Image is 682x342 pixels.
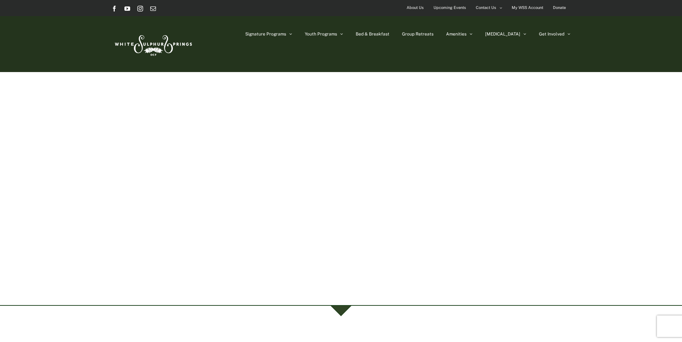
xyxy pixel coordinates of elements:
img: White Sulphur Springs Logo [112,27,194,61]
span: About Us [407,3,424,13]
span: My WSS Account [512,3,543,13]
a: Group Retreats [402,16,434,52]
a: Bed & Breakfast [356,16,389,52]
span: Get Involved [539,32,564,36]
span: Signature Programs [245,32,286,36]
span: Contact Us [476,3,496,13]
span: [MEDICAL_DATA] [485,32,520,36]
a: Instagram [137,6,143,11]
span: Amenities [446,32,466,36]
a: Youth Programs [305,16,343,52]
span: Bed & Breakfast [356,32,389,36]
span: Youth Programs [305,32,337,36]
span: Group Retreats [402,32,434,36]
span: Donate [553,3,566,13]
nav: Main Menu [245,16,570,52]
a: Signature Programs [245,16,292,52]
a: Email [150,6,156,11]
a: Get Involved [539,16,570,52]
span: Upcoming Events [434,3,466,13]
a: Amenities [446,16,473,52]
a: YouTube [124,6,130,11]
a: Facebook [112,6,117,11]
a: [MEDICAL_DATA] [485,16,526,52]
